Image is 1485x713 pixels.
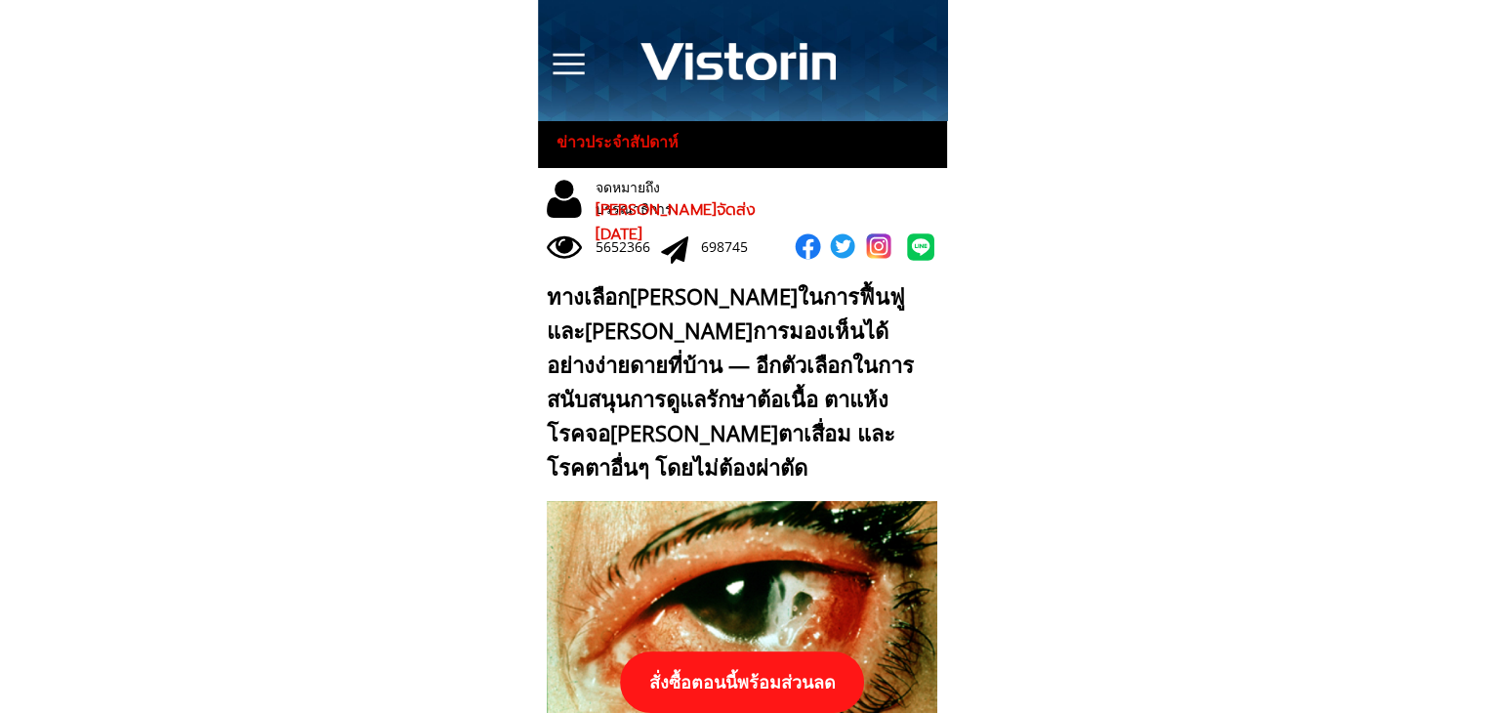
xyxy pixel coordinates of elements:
span: [PERSON_NAME]จัดส่ง [DATE] [596,198,756,247]
div: ทางเลือก[PERSON_NAME]ในการฟื้นฟูและ[PERSON_NAME]การมองเห็นได้อย่างง่ายดายที่บ้าน — อีกตัวเลือกในก... [547,279,928,485]
div: 698745 [701,236,766,258]
p: สั่งซื้อตอนนี้พร้อมส่วนลด [620,651,864,713]
div: 5652366 [596,236,661,258]
div: จดหมายถึงบรรณาธิการ [596,177,736,221]
h3: ข่าวประจำสัปดาห์ [557,130,696,155]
